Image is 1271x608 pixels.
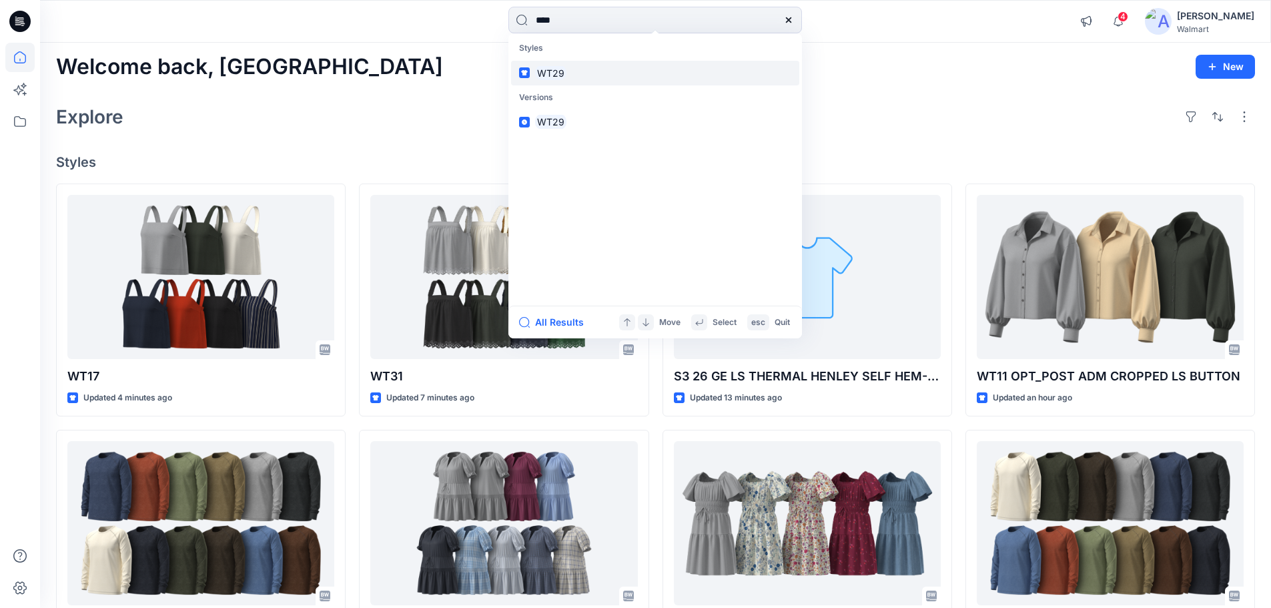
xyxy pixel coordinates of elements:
h4: Styles [56,154,1255,170]
p: WT17 [67,367,334,386]
p: Updated 4 minutes ago [83,391,172,405]
a: WT17 [67,195,334,360]
a: WT31 [370,195,637,360]
span: 4 [1118,11,1128,22]
p: esc [751,316,765,330]
div: Walmart [1177,24,1254,34]
p: Select [713,316,737,330]
p: S3 26 GE LS THERMAL HENLEY SELF HEM-(REG)_(Parallel Knit Jersey)-Opt-2 [674,367,941,386]
a: WT11 OPT_POST ADM CROPPED LS BUTTON [977,195,1244,360]
img: avatar [1145,8,1172,35]
a: PWD6_TIERED MINI DRESS [370,441,637,606]
button: All Results [519,314,592,330]
a: 082704_WN SS SMOCK WAIST FLUTTER DRESS [674,441,941,606]
p: Versions [511,85,799,110]
h2: Welcome back, [GEOGRAPHIC_DATA] [56,55,443,79]
p: WT31 [370,367,637,386]
p: Move [659,316,681,330]
p: Updated 13 minutes ago [690,391,782,405]
mark: WT29 [535,114,566,129]
p: Styles [511,36,799,61]
p: Quit [775,316,790,330]
h2: Explore [56,106,123,127]
p: Updated 7 minutes ago [386,391,474,405]
mark: WT29 [535,65,566,81]
a: WT29 [511,109,799,134]
a: S326 RAGLON CREW-REG_(2Miss Waffle)-Opt-2 [67,441,334,606]
p: WT11 OPT_POST ADM CROPPED LS BUTTON [977,367,1244,386]
div: [PERSON_NAME] [1177,8,1254,24]
a: WT29 [511,61,799,85]
a: S3 26 GE LS THERMAL HENLEY SELF HEM-(REG)_(Parallel Knit Jersey)-Opt-2 [674,195,941,360]
p: Updated an hour ago [993,391,1072,405]
a: S326 RAGLON CREW-REG_(DT WAFFLE)-Opt-1 [977,441,1244,606]
button: New [1196,55,1255,79]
